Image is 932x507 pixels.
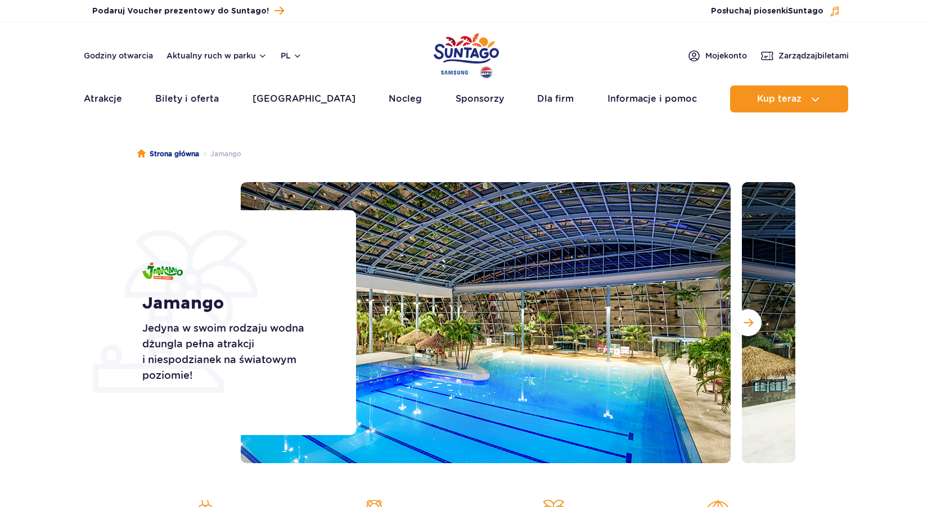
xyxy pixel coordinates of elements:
[537,85,574,112] a: Dla firm
[92,6,269,17] span: Podaruj Voucher prezentowy do Suntago!
[788,7,823,15] span: Suntago
[155,85,219,112] a: Bilety i oferta
[92,3,284,19] a: Podaruj Voucher prezentowy do Suntago!
[687,49,747,62] a: Mojekonto
[142,262,183,280] img: Jamango
[735,309,762,336] button: Następny slajd
[84,85,122,112] a: Atrakcje
[607,85,697,112] a: Informacje i pomoc
[137,148,199,160] a: Strona główna
[730,85,848,112] button: Kup teraz
[199,148,241,160] li: Jamango
[456,85,504,112] a: Sponsorzy
[434,28,499,80] a: Park of Poland
[705,50,747,61] span: Moje konto
[142,320,331,383] p: Jedyna w swoim rodzaju wodna dżungla pełna atrakcji i niespodzianek na światowym poziomie!
[142,293,331,314] h1: Jamango
[253,85,355,112] a: [GEOGRAPHIC_DATA]
[778,50,849,61] span: Zarządzaj biletami
[760,49,849,62] a: Zarządzajbiletami
[711,6,823,17] span: Posłuchaj piosenki
[711,6,840,17] button: Posłuchaj piosenkiSuntago
[84,50,153,61] a: Godziny otwarcia
[389,85,422,112] a: Nocleg
[757,94,802,104] span: Kup teraz
[281,50,302,61] button: pl
[166,51,267,60] button: Aktualny ruch w parku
